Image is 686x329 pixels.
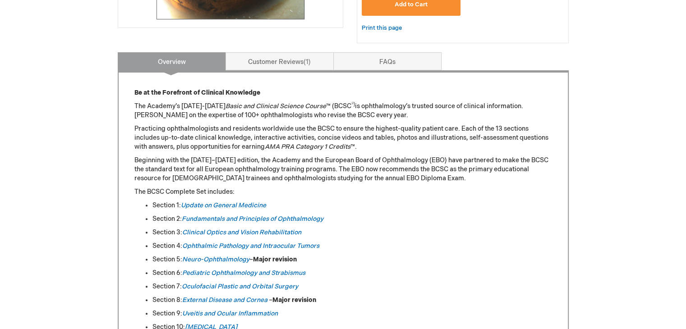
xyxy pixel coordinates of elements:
a: Print this page [362,23,402,34]
a: Fundamentals and Principles of Ophthalmology [182,215,323,223]
p: The BCSC Complete Set includes: [134,187,552,196]
strong: Major revision [272,296,316,304]
a: Neuro-Ophthalmology [182,256,249,263]
li: Section 1: [152,201,552,210]
li: Section 3: [152,228,552,237]
li: Section 8: – [152,296,552,305]
em: AMA PRA Category 1 Credits [265,143,350,151]
a: Customer Reviews1 [226,52,334,70]
a: Update on General Medicine [181,201,266,209]
strong: Major revision [253,256,297,263]
a: Ophthalmic Pathology and Intraocular Tumors [182,242,319,250]
li: Section 6: [152,269,552,278]
li: Section 2: [152,215,552,224]
a: Oculofacial Plastic and Orbital Surgery [182,283,298,290]
p: Beginning with the [DATE]–[DATE] edition, the Academy and the European Board of Ophthalmology (EB... [134,156,552,183]
li: Section 7: [152,282,552,291]
p: The Academy’s [DATE]-[DATE] ™ (BCSC is ophthalmology’s trusted source of clinical information. [P... [134,102,552,120]
a: FAQs [333,52,442,70]
p: Practicing ophthalmologists and residents worldwide use the BCSC to ensure the highest-quality pa... [134,124,552,151]
strong: Be at the Forefront of Clinical Knowledge [134,89,260,96]
li: Section 4: [152,242,552,251]
li: Section 5: – [152,255,552,264]
a: Pediatric Ophthalmology and Strabismus [182,269,305,277]
span: 1 [304,58,311,66]
sup: ®) [351,102,355,107]
a: Clinical Optics and Vision Rehabilitation [182,228,301,236]
li: Section 9: [152,309,552,318]
a: Uveitis and Ocular Inflammation [182,310,278,317]
a: Overview [118,52,226,70]
span: Add to Cart [395,1,428,8]
a: External Disease and Cornea [182,296,267,304]
em: Basic and Clinical Science Course [226,102,326,110]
